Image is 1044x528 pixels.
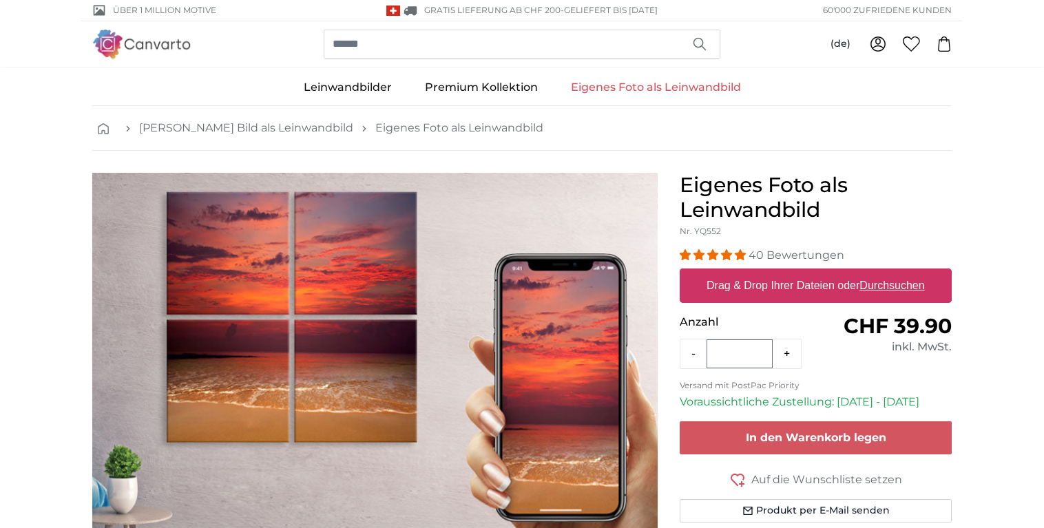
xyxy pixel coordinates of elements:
span: Über 1 Million Motive [113,4,216,17]
div: inkl. MwSt. [816,339,952,355]
label: Drag & Drop Ihrer Dateien oder [701,272,930,299]
button: (de) [819,32,862,56]
button: In den Warenkorb legen [680,421,952,454]
p: Anzahl [680,314,815,330]
a: Eigenes Foto als Leinwandbild [554,70,758,105]
nav: breadcrumbs [92,106,952,151]
span: 60'000 ZUFRIEDENE KUNDEN [823,4,952,17]
img: Canvarto [92,30,191,58]
button: - [680,340,707,368]
img: Schweiz [386,6,400,16]
span: Nr. YQ552 [680,226,721,236]
u: Durchsuchen [860,279,925,291]
a: Eigenes Foto als Leinwandbild [375,120,543,136]
h1: Eigenes Foto als Leinwandbild [680,173,952,222]
a: Leinwandbilder [287,70,408,105]
p: Voraussichtliche Zustellung: [DATE] - [DATE] [680,394,952,410]
button: + [773,340,801,368]
span: In den Warenkorb legen [746,431,886,444]
span: Geliefert bis [DATE] [564,5,658,15]
span: CHF 39.90 [844,313,952,339]
span: Auf die Wunschliste setzen [751,472,902,488]
button: Auf die Wunschliste setzen [680,471,952,488]
a: [PERSON_NAME] Bild als Leinwandbild [139,120,353,136]
p: Versand mit PostPac Priority [680,380,952,391]
span: 40 Bewertungen [749,249,844,262]
button: Produkt per E-Mail senden [680,499,952,522]
a: Premium Kollektion [408,70,554,105]
span: - [561,5,658,15]
span: GRATIS Lieferung ab CHF 200 [424,5,561,15]
span: 4.98 stars [680,249,749,262]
